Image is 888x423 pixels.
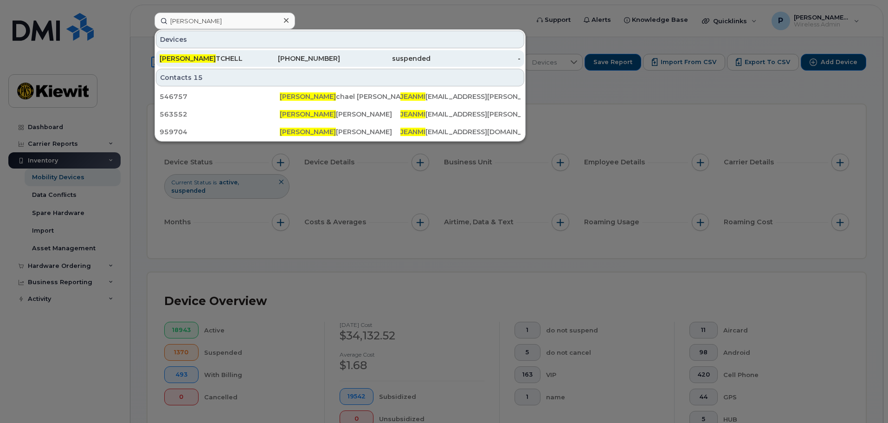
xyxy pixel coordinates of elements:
[848,383,881,416] iframe: Messenger Launcher
[400,92,521,101] div: [EMAIL_ADDRESS][PERSON_NAME][DOMAIN_NAME]
[431,54,521,63] div: -
[156,31,524,48] div: Devices
[160,54,250,63] div: TCHELL
[400,127,521,137] div: [EMAIL_ADDRESS][DOMAIN_NAME]
[400,92,425,101] span: JEANMI
[156,69,524,86] div: Contacts
[400,128,425,136] span: JEANMI
[160,54,216,63] span: [PERSON_NAME]
[156,124,524,140] a: 959704[PERSON_NAME][PERSON_NAME]JEANMI[EMAIL_ADDRESS][DOMAIN_NAME]
[156,50,524,67] a: [PERSON_NAME]TCHELL[PHONE_NUMBER]suspended-
[280,92,336,101] span: [PERSON_NAME]
[156,106,524,123] a: 563552[PERSON_NAME][PERSON_NAME]JEANMI[EMAIL_ADDRESS][PERSON_NAME][DOMAIN_NAME]
[250,54,341,63] div: [PHONE_NUMBER]
[280,110,336,118] span: [PERSON_NAME]
[280,110,400,119] div: [PERSON_NAME]
[280,127,400,137] div: [PERSON_NAME]
[340,54,431,63] div: suspended
[280,128,336,136] span: [PERSON_NAME]
[160,92,280,101] div: 546757
[156,88,524,105] a: 546757[PERSON_NAME]chael [PERSON_NAME]JEANMI[EMAIL_ADDRESS][PERSON_NAME][DOMAIN_NAME]
[160,127,280,137] div: 959704
[400,110,521,119] div: [EMAIL_ADDRESS][PERSON_NAME][DOMAIN_NAME]
[193,73,203,82] span: 15
[160,110,280,119] div: 563552
[400,110,425,118] span: JEANMI
[280,92,400,101] div: chael [PERSON_NAME]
